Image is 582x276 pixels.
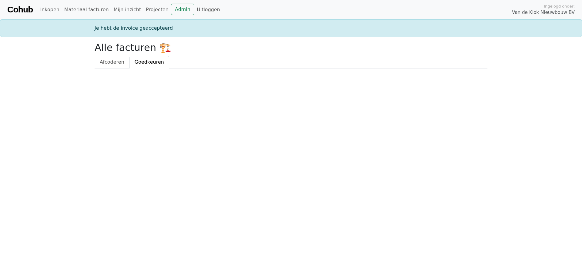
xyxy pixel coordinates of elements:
[7,2,33,17] a: Cohub
[143,4,171,16] a: Projecten
[135,59,164,65] span: Goedkeuren
[194,4,222,16] a: Uitloggen
[111,4,144,16] a: Mijn inzicht
[38,4,62,16] a: Inkopen
[544,3,575,9] span: Ingelogd onder:
[171,4,194,15] a: Admin
[129,56,169,68] a: Goedkeuren
[512,9,575,16] span: Van de Klok Nieuwbouw BV
[100,59,124,65] span: Afcoderen
[95,42,487,53] h2: Alle facturen 🏗️
[62,4,111,16] a: Materiaal facturen
[95,56,129,68] a: Afcoderen
[91,25,491,32] div: Je hebt de invoice geaccepteerd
